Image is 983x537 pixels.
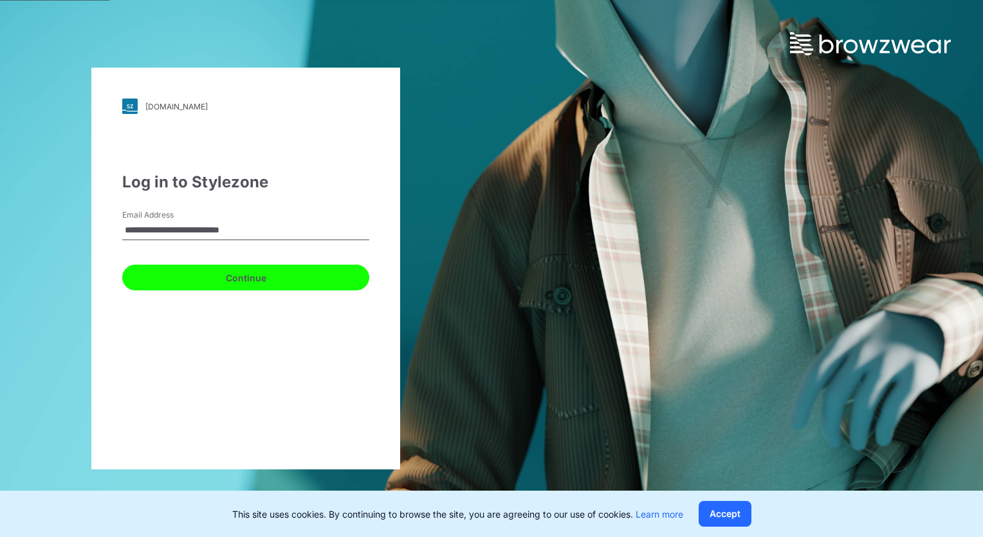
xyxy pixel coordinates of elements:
[699,501,751,527] button: Accept
[122,99,369,114] a: [DOMAIN_NAME]
[122,209,212,221] label: Email Address
[122,265,369,290] button: Continue
[790,32,951,55] img: browzwear-logo.73288ffb.svg
[232,507,683,521] p: This site uses cookies. By continuing to browse the site, you are agreeing to our use of cookies.
[636,509,683,520] a: Learn more
[122,99,138,114] img: svg+xml;base64,PHN2ZyB3aWR0aD0iMjgiIGhlaWdodD0iMjgiIHZpZXdCb3g9IjAgMCAyOCAyOCIgZmlsbD0ibm9uZSIgeG...
[122,171,369,194] div: Log in to Stylezone
[145,102,208,111] div: [DOMAIN_NAME]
